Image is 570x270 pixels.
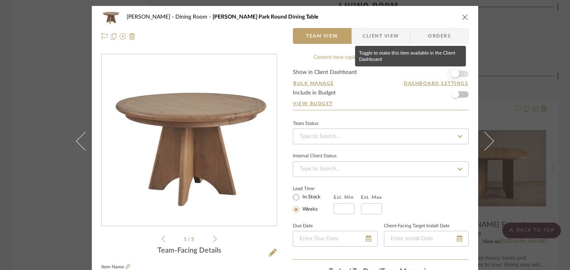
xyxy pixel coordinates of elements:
div: Team Status [293,122,318,126]
button: Bulk Manage [293,80,334,87]
span: Dining Room [175,14,213,20]
input: Enter Due Date [293,231,378,247]
img: Remove from project [129,33,135,40]
div: Content here copies to Client View - confirm visibility there. [293,54,469,62]
mat-radio-group: Select item type [293,192,334,214]
label: Due Date [293,224,313,228]
label: Est. Max [361,194,382,200]
span: Client View [363,28,399,44]
span: / [188,237,191,242]
span: Orders [419,28,460,44]
img: e8ca469e-2a34-4d72-93cf-519cd8f482f3_436x436.jpg [102,70,277,210]
a: View Budget [293,100,469,107]
span: 5 [191,237,195,242]
input: Type to Search… [293,161,469,177]
span: 1 [184,237,188,242]
button: Dashboard Settings [403,80,469,87]
div: Internal Client Status [293,154,336,158]
div: 0 [102,55,277,226]
input: Type to Search… [293,128,469,144]
span: [PERSON_NAME] [127,14,175,20]
label: Lead Time [293,185,334,192]
label: Weeks [301,206,318,213]
span: Team View [306,28,338,44]
img: e8ca469e-2a34-4d72-93cf-519cd8f482f3_48x40.jpg [101,9,120,25]
input: Enter Install Date [384,231,469,247]
span: [PERSON_NAME] Park Round Dining Table [213,14,318,20]
div: Team-Facing Details [101,247,277,255]
button: close [462,13,469,21]
label: Est. Min [334,194,354,200]
label: Client-Facing Target Install Date [384,224,450,228]
label: In Stock [301,194,321,201]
